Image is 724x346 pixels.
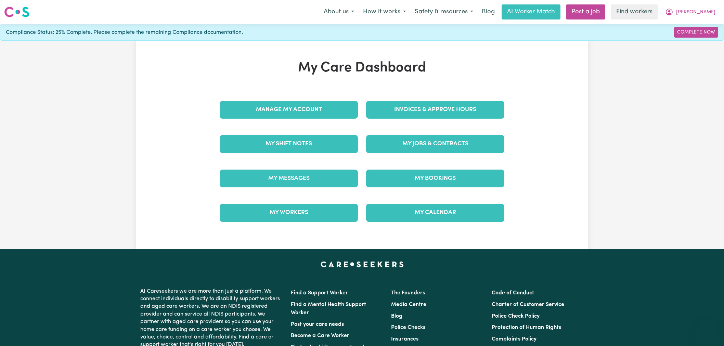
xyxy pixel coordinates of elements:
a: Find a Support Worker [291,290,348,296]
a: Police Check Policy [492,314,540,319]
a: Blog [478,4,499,19]
a: My Jobs & Contracts [366,135,504,153]
a: Police Checks [391,325,425,330]
a: The Founders [391,290,425,296]
button: How it works [359,5,410,19]
a: Find a Mental Health Support Worker [291,302,366,316]
a: Post a job [566,4,605,19]
iframe: Button to launch messaging window [697,319,719,341]
a: Complaints Policy [492,336,536,342]
span: Compliance Status: 25% Complete. Please complete the remaining Compliance documentation. [6,28,243,37]
a: Invoices & Approve Hours [366,101,504,119]
a: My Calendar [366,204,504,222]
a: Code of Conduct [492,290,534,296]
a: AI Worker Match [502,4,560,19]
a: Manage My Account [220,101,358,119]
a: Complete Now [674,27,718,38]
h1: My Care Dashboard [216,60,508,76]
button: Safety & resources [410,5,478,19]
a: Protection of Human Rights [492,325,561,330]
button: About us [319,5,359,19]
a: Careseekers logo [4,4,29,20]
a: Media Centre [391,302,426,307]
img: Careseekers logo [4,6,29,18]
a: My Bookings [366,170,504,187]
a: Careseekers home page [321,262,404,267]
a: Become a Care Worker [291,333,349,338]
a: My Shift Notes [220,135,358,153]
a: My Workers [220,204,358,222]
a: Charter of Customer Service [492,302,564,307]
button: My Account [661,5,720,19]
a: Find workers [611,4,658,19]
span: [PERSON_NAME] [676,9,715,16]
a: My Messages [220,170,358,187]
a: Post your care needs [291,322,344,327]
a: Blog [391,314,402,319]
a: Insurances [391,336,418,342]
